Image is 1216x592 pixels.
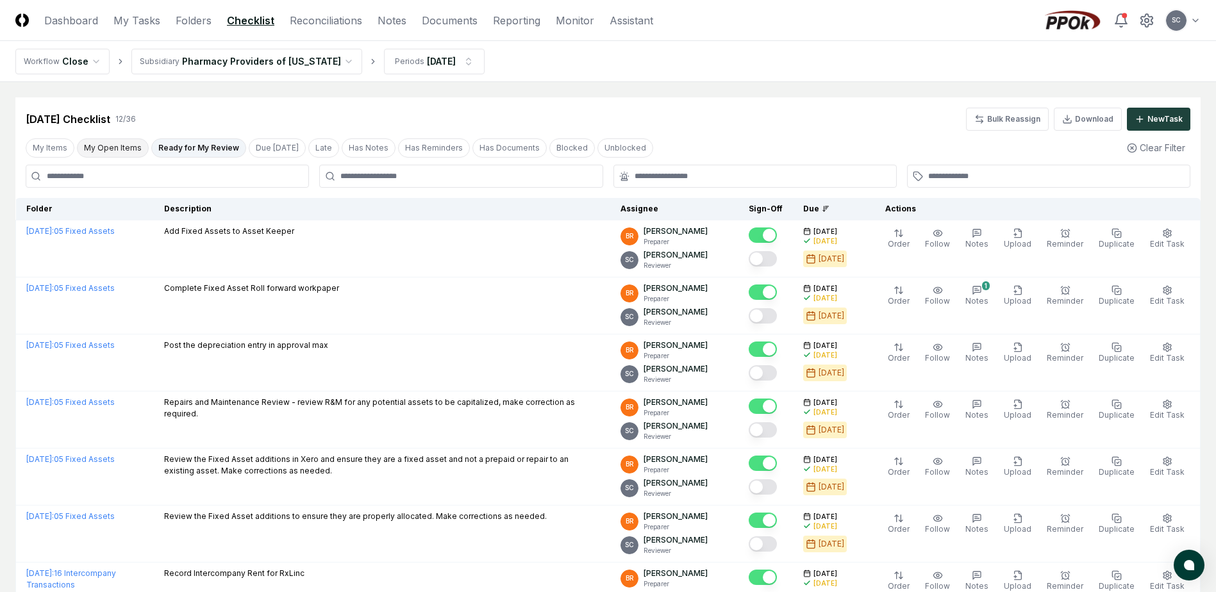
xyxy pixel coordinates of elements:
p: Reviewer [644,375,708,384]
button: Follow [922,454,953,481]
span: Follow [925,467,950,477]
button: Order [885,226,912,252]
button: Edit Task [1147,397,1187,423]
p: [PERSON_NAME] [644,306,708,318]
button: atlas-launcher [1174,550,1204,580]
p: Review the Fixed Asset additions in Xero and ensure they are a fixed asset and not a prepaid or r... [164,454,601,477]
p: Preparer [644,294,708,304]
button: Order [885,283,912,309]
p: [PERSON_NAME] [644,340,708,351]
div: [DATE] [813,522,837,531]
span: Order [888,467,910,477]
span: Order [888,353,910,363]
button: Edit Task [1147,283,1187,309]
div: [DATE] [813,293,837,303]
span: Follow [925,524,950,534]
a: Dashboard [44,13,98,28]
nav: breadcrumb [15,49,485,74]
p: Review the Fixed Asset additions to ensure they are properly allocated. Make corrections as needed. [164,511,547,522]
span: SC [1172,15,1181,25]
button: Reminder [1044,340,1086,366]
a: [DATE]:05 Fixed Assets [26,226,115,236]
span: Reminder [1047,239,1083,249]
p: Reviewer [644,489,708,498]
span: Notes [965,581,988,591]
span: Reminder [1047,467,1083,477]
button: Periods[DATE] [384,49,485,74]
button: Upload [1001,397,1034,423]
button: Download [1054,108,1122,131]
span: [DATE] [813,398,837,407]
p: [PERSON_NAME] [644,226,708,237]
button: Follow [922,397,953,423]
span: Order [888,410,910,420]
button: My Open Items [77,138,149,158]
span: Edit Task [1150,410,1185,420]
span: SC [625,312,634,322]
button: SC [1165,9,1188,32]
span: Upload [1004,239,1031,249]
button: Blocked [549,138,595,158]
div: Periods [395,56,424,67]
button: Edit Task [1147,340,1187,366]
button: Edit Task [1147,226,1187,252]
span: Upload [1004,581,1031,591]
p: [PERSON_NAME] [644,511,708,522]
button: Duplicate [1096,511,1137,538]
div: New Task [1147,113,1183,125]
button: Duplicate [1096,454,1137,481]
a: Monitor [556,13,594,28]
span: [DATE] [813,512,837,522]
div: [DATE] [819,538,844,550]
button: Duplicate [1096,226,1137,252]
a: Notes [378,13,406,28]
span: Upload [1004,524,1031,534]
div: [DATE] [813,350,837,360]
button: Follow [922,283,953,309]
a: Folders [176,13,212,28]
span: Reminder [1047,296,1083,306]
p: Reviewer [644,546,708,555]
div: [DATE] [813,236,837,246]
div: Workflow [24,56,60,67]
img: Logo [15,13,29,27]
span: Duplicate [1099,296,1135,306]
button: Mark complete [749,456,777,471]
p: Record Intercompany Rent for RxLinc [164,568,304,579]
p: Add Fixed Assets to Asset Keeper [164,226,294,237]
p: [PERSON_NAME] [644,454,708,465]
span: BR [626,516,634,526]
button: Mark complete [749,513,777,528]
p: Reviewer [644,432,708,441]
span: SC [625,426,634,436]
div: [DATE] [813,407,837,417]
p: [PERSON_NAME] [644,534,708,546]
button: Duplicate [1096,340,1137,366]
span: Edit Task [1150,581,1185,591]
span: Notes [965,239,988,249]
th: Folder [16,198,154,220]
div: [DATE] [819,424,844,436]
th: Assignee [610,198,738,220]
a: [DATE]:05 Fixed Assets [26,454,115,464]
button: NewTask [1127,108,1190,131]
a: [DATE]:05 Fixed Assets [26,511,115,521]
img: PPOk logo [1042,10,1103,31]
span: Edit Task [1150,296,1185,306]
a: [DATE]:05 Fixed Assets [26,340,115,350]
button: Has Documents [472,138,547,158]
span: Notes [965,353,988,363]
button: Duplicate [1096,283,1137,309]
button: Upload [1001,340,1034,366]
span: [DATE] [813,284,837,293]
span: Order [888,239,910,249]
span: [DATE] : [26,340,54,350]
p: [PERSON_NAME] [644,420,708,432]
button: Upload [1001,511,1034,538]
p: [PERSON_NAME] [644,283,708,294]
th: Description [154,198,611,220]
span: [DATE] [813,341,837,350]
button: Follow [922,511,953,538]
div: [DATE] [819,253,844,265]
div: Due [803,203,854,215]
